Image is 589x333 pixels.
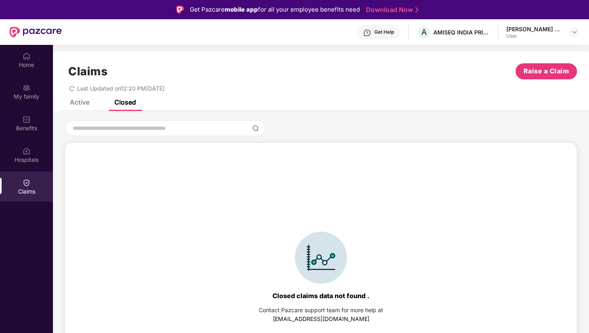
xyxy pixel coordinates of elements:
[114,98,136,106] div: Closed
[571,29,578,35] img: svg+xml;base64,PHN2ZyBpZD0iRHJvcGRvd24tMzJ4MzIiIHhtbG5zPSJodHRwOi8vd3d3LnczLm9yZy8yMDAwL3N2ZyIgd2...
[22,147,30,155] img: svg+xml;base64,PHN2ZyBpZD0iSG9zcGl0YWxzIiB4bWxucz0iaHR0cDovL3d3dy53My5vcmcvMjAwMC9zdmciIHdpZHRoPS...
[77,85,165,92] span: Last Updated on 12:20 PM[DATE]
[259,306,383,315] div: Contact Pazcare support team for more help at
[506,25,563,33] div: [PERSON_NAME] D U
[363,29,371,37] img: svg+xml;base64,PHN2ZyBpZD0iSGVscC0zMngzMiIgeG1sbnM9Imh0dHA6Ly93d3cudzMub3JnLzIwMDAvc3ZnIiB3aWR0aD...
[295,232,347,284] img: svg+xml;base64,PHN2ZyBpZD0iSWNvbl9DbGFpbSIgZGF0YS1uYW1lPSJJY29uIENsYWltIiB4bWxucz0iaHR0cDovL3d3dy...
[190,5,360,14] div: Get Pazcare for all your employee benefits need
[22,84,30,92] img: svg+xml;base64,PHN2ZyB3aWR0aD0iMjAiIGhlaWdodD0iMjAiIHZpZXdCb3g9IjAgMCAyMCAyMCIgZmlsbD0ibm9uZSIgeG...
[22,179,30,187] img: svg+xml;base64,PHN2ZyBpZD0iQ2xhaW0iIHhtbG5zPSJodHRwOi8vd3d3LnczLm9yZy8yMDAwL3N2ZyIgd2lkdGg9IjIwIi...
[252,125,259,131] img: svg+xml;base64,PHN2ZyBpZD0iU2VhcmNoLTMyeDMyIiB4bWxucz0iaHR0cDovL3d3dy53My5vcmcvMjAwMC9zdmciIHdpZH...
[516,63,577,79] button: Raise a Claim
[273,315,370,322] a: [EMAIL_ADDRESS][DOMAIN_NAME]
[415,6,418,14] img: Stroke
[272,292,370,300] div: Closed claims data not found .
[506,33,563,39] div: User
[225,6,258,13] strong: mobile app
[10,27,62,37] img: New Pazcare Logo
[22,52,30,60] img: svg+xml;base64,PHN2ZyBpZD0iSG9tZSIgeG1sbnM9Imh0dHA6Ly93d3cudzMub3JnLzIwMDAvc3ZnIiB3aWR0aD0iMjAiIG...
[176,6,184,14] img: Logo
[524,66,569,76] span: Raise a Claim
[22,115,30,123] img: svg+xml;base64,PHN2ZyBpZD0iQmVuZWZpdHMiIHhtbG5zPSJodHRwOi8vd3d3LnczLm9yZy8yMDAwL3N2ZyIgd2lkdGg9Ij...
[68,65,108,78] h1: Claims
[433,28,489,36] div: AMISEQ INDIA PRIVATE LIMITED
[69,85,75,92] span: redo
[374,29,394,35] div: Get Help
[421,27,427,37] span: A
[70,98,89,106] div: Active
[366,6,416,14] a: Download Now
